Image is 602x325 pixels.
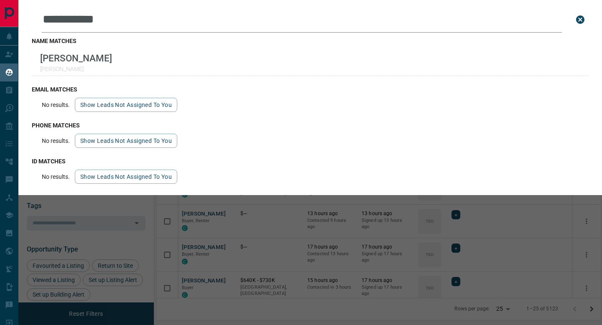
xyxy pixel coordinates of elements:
[75,98,177,112] button: show leads not assigned to you
[42,102,70,108] p: No results.
[42,137,70,144] p: No results.
[572,11,589,28] button: close search bar
[75,134,177,148] button: show leads not assigned to you
[40,66,112,72] p: [PERSON_NAME]
[32,86,589,93] h3: email matches
[42,173,70,180] p: No results.
[40,53,112,63] p: [PERSON_NAME]
[32,38,589,44] h3: name matches
[32,122,589,129] h3: phone matches
[32,158,589,165] h3: id matches
[75,170,177,184] button: show leads not assigned to you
